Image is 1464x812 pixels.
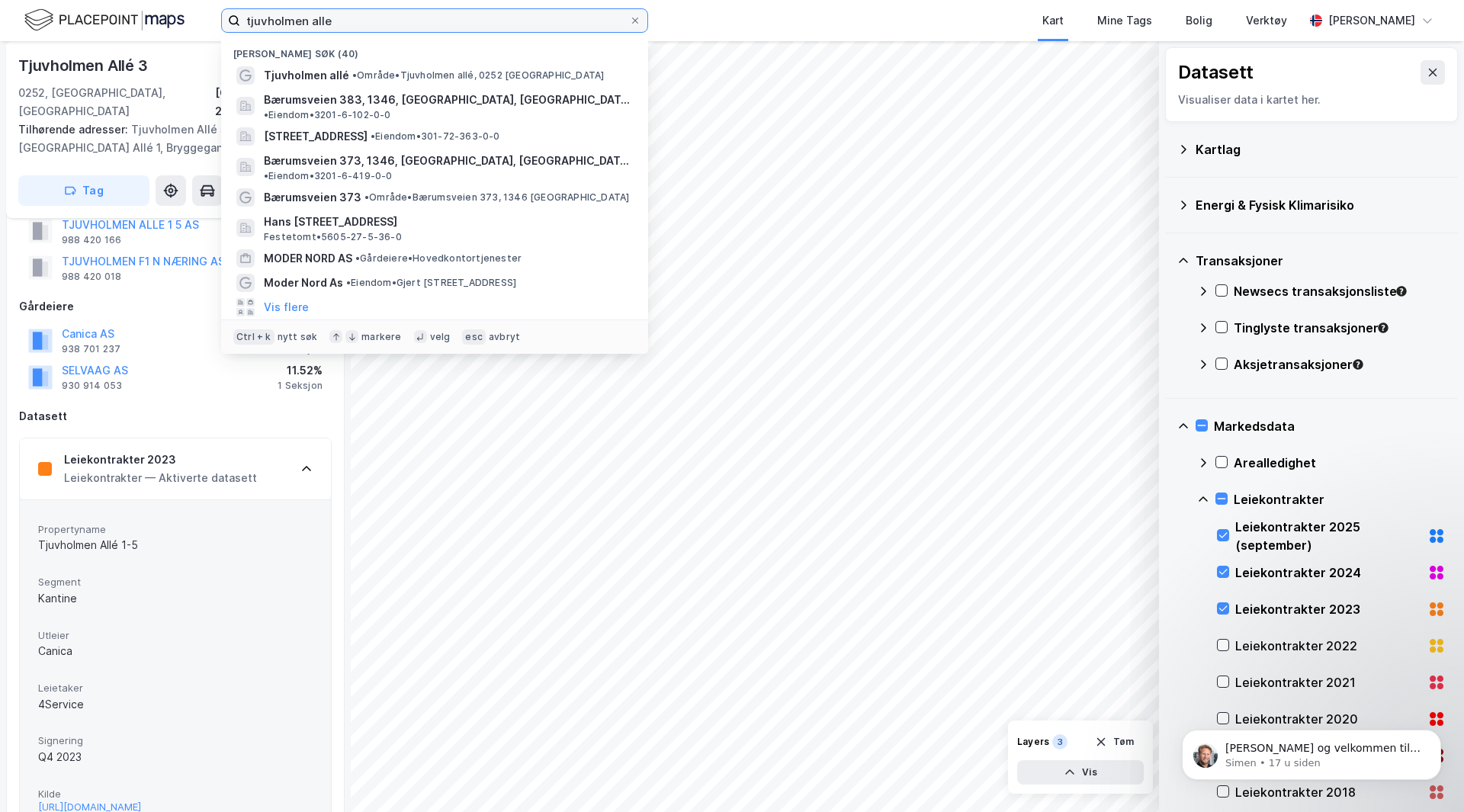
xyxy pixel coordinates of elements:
span: Tjuvholmen allé [264,66,349,85]
div: Canica [38,642,313,660]
div: Datasett [19,407,332,425]
span: Bærumsveien 373, 1346, [GEOGRAPHIC_DATA], [GEOGRAPHIC_DATA] [264,152,630,170]
div: Tinglyste transaksjoner [1234,319,1446,337]
div: Datasett [1178,60,1254,85]
span: Eiendom • Gjert [STREET_ADDRESS] [346,277,516,289]
span: Moder Nord As [264,274,343,292]
span: Kilde [38,788,313,801]
div: Ctrl + k [233,329,274,345]
div: esc [462,329,486,345]
button: Tag [18,175,149,206]
span: • [355,252,360,264]
span: [STREET_ADDRESS] [264,127,368,146]
span: Utleier [38,629,313,642]
span: • [371,130,375,142]
div: Tjuvholmen Allé 3 [18,53,151,78]
span: Hans [STREET_ADDRESS] [264,213,630,231]
div: Leiekontrakter — Aktiverte datasett [64,469,257,487]
div: Kartlag [1196,140,1446,159]
div: 0252, [GEOGRAPHIC_DATA], [GEOGRAPHIC_DATA] [18,84,215,120]
div: Kantine [38,589,313,608]
button: Tøm [1085,730,1144,754]
span: Område • Tjuvholmen allé, 0252 [GEOGRAPHIC_DATA] [352,69,604,82]
span: • [364,191,369,203]
div: 988 420 166 [62,234,121,246]
div: Layers [1017,736,1049,748]
div: Arealledighet [1234,454,1446,472]
div: velg [430,331,451,343]
div: Leiekontrakter 2023 [1235,600,1421,618]
div: Leiekontrakter 2021 [1235,673,1421,692]
span: Leietaker [38,682,313,695]
div: Tjuvholmen Allé 1-5 [38,536,313,554]
span: Bærumsveien 383, 1346, [GEOGRAPHIC_DATA], [GEOGRAPHIC_DATA] [264,91,630,109]
div: 930 914 053 [62,380,122,392]
div: [PERSON_NAME] søk (40) [221,36,648,63]
div: Leiekontrakter 2022 [1235,637,1421,655]
div: Mine Tags [1097,11,1152,30]
span: • [352,69,357,81]
div: Energi & Fysisk Klimarisiko [1196,196,1446,214]
div: 3 [1052,734,1067,749]
div: Verktøy [1246,11,1287,30]
div: Leiekontrakter 2023 [64,451,257,469]
span: Tilhørende adresser: [18,123,131,136]
span: • [264,170,268,181]
iframe: Intercom notifications melding [1159,698,1464,804]
div: 1 Seksjon [278,380,323,392]
span: Propertyname [38,523,313,536]
div: Kart [1042,11,1064,30]
div: Tjuvholmen Allé 5, [GEOGRAPHIC_DATA] Allé 1, Bryggegangen 2 [18,120,320,157]
div: 938 701 237 [62,343,120,355]
div: Leiekontrakter 2025 (september) [1235,518,1421,554]
div: nytt søk [278,331,318,343]
div: Tooltip anchor [1376,321,1390,335]
input: Søk på adresse, matrikkel, gårdeiere, leietakere eller personer [240,9,629,32]
div: Leiekontrakter 2024 [1235,563,1421,582]
span: Signering [38,734,313,747]
div: [GEOGRAPHIC_DATA], 210/37 [215,84,332,120]
div: Bolig [1186,11,1212,30]
button: Vis flere [264,298,309,316]
span: • [264,109,268,120]
div: Aksjetransaksjoner [1234,355,1446,374]
div: Q4 2023 [38,748,313,766]
div: markere [361,331,401,343]
span: Område • Bærumsveien 373, 1346 [GEOGRAPHIC_DATA] [364,191,629,204]
div: avbryt [489,331,520,343]
div: Leiekontrakter [1234,490,1446,509]
span: MODER NORD AS [264,249,352,268]
div: Transaksjoner [1196,252,1446,270]
span: Eiendom • 301-72-363-0-0 [371,130,500,143]
div: 988 420 018 [62,271,121,283]
div: Gårdeiere [19,297,332,316]
img: logo.f888ab2527a4732fd821a326f86c7f29.svg [24,7,185,34]
div: Visualiser data i kartet her. [1178,91,1445,109]
span: Festetomt • 5605-27-5-36-0 [264,231,402,243]
button: Vis [1017,760,1144,785]
span: Bærumsveien 373 [264,188,361,207]
span: Gårdeiere • Hovedkontortjenester [355,252,522,265]
div: 4Service [38,695,313,714]
span: Eiendom • 3201-6-102-0-0 [264,109,391,121]
span: Eiendom • 3201-6-419-0-0 [264,170,393,182]
div: Tooltip anchor [1395,284,1408,298]
div: Newsecs transaksjonsliste [1234,282,1446,300]
span: Segment [38,576,313,589]
div: 11.52% [278,361,323,380]
div: Tooltip anchor [1351,358,1365,371]
div: Markedsdata [1214,417,1446,435]
div: [PERSON_NAME] [1328,11,1415,30]
span: • [346,277,351,288]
